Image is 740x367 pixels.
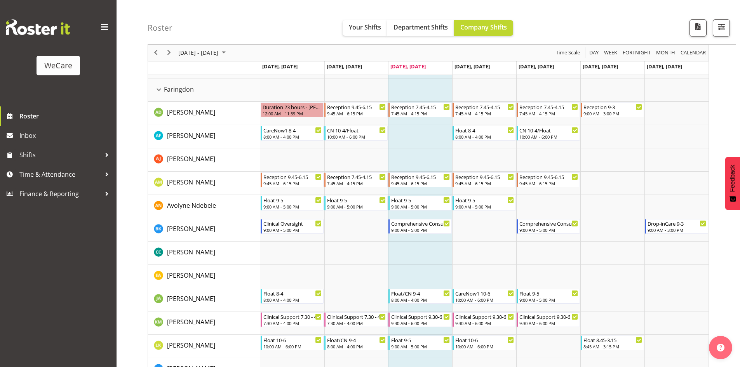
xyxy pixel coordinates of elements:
[263,110,322,117] div: 12:00 AM - 11:59 PM
[589,48,599,58] span: Day
[164,48,174,58] button: Next
[581,103,644,117] div: Aleea Devenport"s event - Reception 9-3 Begin From Saturday, September 20, 2025 at 9:00:00 AM GMT...
[455,320,514,326] div: 9:30 AM - 6:00 PM
[148,125,260,148] td: Alex Ferguson resource
[327,336,386,344] div: Float/CN 9-4
[263,134,322,140] div: 8:00 AM - 4:00 PM
[603,48,619,58] button: Timeline Week
[519,219,578,227] div: Comprehensive Consult 9-5
[519,110,578,117] div: 7:45 AM - 4:15 PM
[263,289,322,297] div: Float 8-4
[583,343,642,350] div: 8:45 AM - 3:15 PM
[19,130,113,141] span: Inbox
[167,108,215,117] a: [PERSON_NAME]
[327,103,386,111] div: Reception 9.45-6.15
[391,336,450,344] div: Float 9-5
[263,320,322,326] div: 7:30 AM - 4:00 PM
[648,219,706,227] div: Drop-inCare 9-3
[517,126,580,141] div: Alex Ferguson"s event - CN 10-4/Float Begin From Friday, September 19, 2025 at 10:00:00 AM GMT+12...
[349,23,381,31] span: Your Shifts
[725,157,740,210] button: Feedback - Show survey
[148,23,172,32] h4: Roster
[455,196,514,204] div: Float 9-5
[388,312,452,327] div: Kishendri Moodley"s event - Clinical Support 9.30-6 Begin From Wednesday, September 17, 2025 at 9...
[519,289,578,297] div: Float 9-5
[327,134,386,140] div: 10:00 AM - 6:00 PM
[655,48,676,58] span: Month
[19,149,101,161] span: Shifts
[167,201,216,210] a: Avolyne Ndebele
[263,180,322,186] div: 9:45 AM - 6:15 PM
[455,103,514,111] div: Reception 7.45-4.15
[261,219,324,234] div: Brian Ko"s event - Clinical Oversight Begin From Monday, September 15, 2025 at 9:00:00 AM GMT+12:...
[263,173,322,181] div: Reception 9.45-6.15
[167,341,215,350] a: [PERSON_NAME]
[455,297,514,303] div: 10:00 AM - 6:00 PM
[263,343,322,350] div: 10:00 AM - 6:00 PM
[388,336,452,350] div: Liandy Kritzinger"s event - Float 9-5 Begin From Wednesday, September 17, 2025 at 9:00:00 AM GMT+...
[453,172,516,187] div: Antonia Mao"s event - Reception 9.45-6.15 Begin From Thursday, September 18, 2025 at 9:45:00 AM G...
[391,320,450,326] div: 9:30 AM - 6:00 PM
[717,344,724,351] img: help-xxl-2.png
[177,48,229,58] button: September 2025
[324,336,388,350] div: Liandy Kritzinger"s event - Float/CN 9-4 Begin From Tuesday, September 16, 2025 at 8:00:00 AM GMT...
[394,23,448,31] span: Department Shifts
[517,219,580,234] div: Brian Ko"s event - Comprehensive Consult 9-5 Begin From Friday, September 19, 2025 at 9:00:00 AM ...
[148,148,260,172] td: Amy Johannsen resource
[167,247,215,257] a: [PERSON_NAME]
[647,63,682,70] span: [DATE], [DATE]
[583,63,618,70] span: [DATE], [DATE]
[167,294,215,303] a: [PERSON_NAME]
[391,204,450,210] div: 9:00 AM - 5:00 PM
[167,248,215,256] span: [PERSON_NAME]
[343,20,387,36] button: Your Shifts
[263,336,322,344] div: Float 10-6
[583,110,642,117] div: 9:00 AM - 3:00 PM
[388,103,452,117] div: Aleea Devenport"s event - Reception 7.45-4.15 Begin From Wednesday, September 17, 2025 at 7:45:00...
[261,103,324,117] div: Aleea Devenport"s event - Duration 23 hours - Aleea Devenport Begin From Monday, September 15, 20...
[167,317,215,327] a: [PERSON_NAME]
[391,173,450,181] div: Reception 9.45-6.15
[517,289,580,304] div: Jane Arps"s event - Float 9-5 Begin From Friday, September 19, 2025 at 9:00:00 AM GMT+12:00 Ends ...
[455,336,514,344] div: Float 10-6
[391,289,450,297] div: Float/CN 9-4
[680,48,707,58] span: calendar
[167,224,215,233] span: [PERSON_NAME]
[455,204,514,210] div: 9:00 AM - 5:00 PM
[517,172,580,187] div: Antonia Mao"s event - Reception 9.45-6.15 Begin From Friday, September 19, 2025 at 9:45:00 AM GMT...
[167,177,215,187] a: [PERSON_NAME]
[167,131,215,140] span: [PERSON_NAME]
[327,204,386,210] div: 9:00 AM - 5:00 PM
[588,48,600,58] button: Timeline Day
[178,48,219,58] span: [DATE] - [DATE]
[19,188,101,200] span: Finance & Reporting
[19,110,113,122] span: Roster
[261,126,324,141] div: Alex Ferguson"s event - CareNow1 8-4 Begin From Monday, September 15, 2025 at 8:00:00 AM GMT+12:0...
[391,297,450,303] div: 8:00 AM - 4:00 PM
[648,227,706,233] div: 9:00 AM - 3:00 PM
[391,343,450,350] div: 9:00 AM - 5:00 PM
[453,103,516,117] div: Aleea Devenport"s event - Reception 7.45-4.15 Begin From Thursday, September 18, 2025 at 7:45:00 ...
[148,78,260,102] td: Faringdon resource
[455,134,514,140] div: 8:00 AM - 4:00 PM
[263,227,322,233] div: 9:00 AM - 5:00 PM
[455,126,514,134] div: Float 8-4
[148,288,260,311] td: Jane Arps resource
[148,218,260,242] td: Brian Ko resource
[387,20,454,36] button: Department Shifts
[519,313,578,320] div: Clinical Support 9.30-6
[261,312,324,327] div: Kishendri Moodley"s event - Clinical Support 7.30 - 4 Begin From Monday, September 15, 2025 at 7:...
[519,227,578,233] div: 9:00 AM - 5:00 PM
[519,126,578,134] div: CN 10-4/Float
[460,23,507,31] span: Company Shifts
[167,318,215,326] span: [PERSON_NAME]
[519,180,578,186] div: 9:45 AM - 6:15 PM
[167,154,215,163] a: [PERSON_NAME]
[327,320,386,326] div: 7:30 AM - 4:00 PM
[263,313,322,320] div: Clinical Support 7.30 - 4
[519,134,578,140] div: 10:00 AM - 6:00 PM
[729,165,736,192] span: Feedback
[151,48,161,58] button: Previous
